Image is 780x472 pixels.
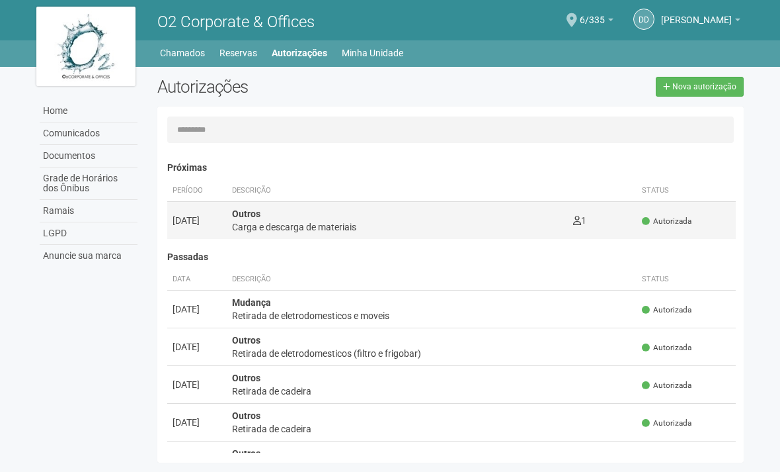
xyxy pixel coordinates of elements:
a: Nova autorização [656,77,744,97]
div: Carga e descarga de materiais [232,220,563,234]
span: Nova autorização [672,82,736,91]
div: Retirada de cadeira [232,422,631,436]
a: [PERSON_NAME] [661,17,740,27]
strong: Mudança [232,297,271,308]
a: 6/335 [580,17,613,27]
a: Documentos [40,145,137,167]
a: Dd [633,9,654,30]
th: Descrição [227,269,637,291]
span: Douglas de Almeida Roberto [661,2,732,25]
div: [DATE] [173,214,221,227]
span: Autorizada [642,342,691,354]
th: Status [637,269,736,291]
img: logo.jpg [36,7,136,86]
th: Status [637,180,736,202]
a: Reservas [219,44,257,62]
a: Minha Unidade [342,44,403,62]
div: [DATE] [173,416,221,429]
div: [DATE] [173,340,221,354]
span: Autorizada [642,380,691,391]
strong: Outros [232,410,260,421]
span: 6/335 [580,2,605,25]
th: Período [167,180,227,202]
div: [DATE] [173,378,221,391]
div: Retirada de eletrodomesticos e moveis [232,309,631,322]
a: Ramais [40,200,137,222]
a: Chamados [160,44,205,62]
h2: Autorizações [157,77,440,97]
a: Home [40,100,137,122]
a: Grade de Horários dos Ônibus [40,167,137,200]
div: Retirada de cadeira [232,385,631,398]
th: Descrição [227,180,568,202]
span: Autorizada [642,216,691,227]
strong: Outros [232,209,260,219]
strong: Outros [232,373,260,383]
h4: Próximas [167,163,736,173]
h4: Passadas [167,252,736,262]
a: LGPD [40,222,137,245]
strong: Outros [232,335,260,346]
span: Autorizada [642,305,691,316]
div: [DATE] [173,303,221,316]
span: Autorizada [642,418,691,429]
span: O2 Corporate & Offices [157,13,315,31]
a: Autorizações [272,44,327,62]
th: Data [167,269,227,291]
strong: Outros [232,448,260,459]
a: Comunicados [40,122,137,145]
span: 1 [573,215,586,226]
a: Anuncie sua marca [40,245,137,267]
div: Retirada de eletrodomesticos (filtro e frigobar) [232,347,631,360]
